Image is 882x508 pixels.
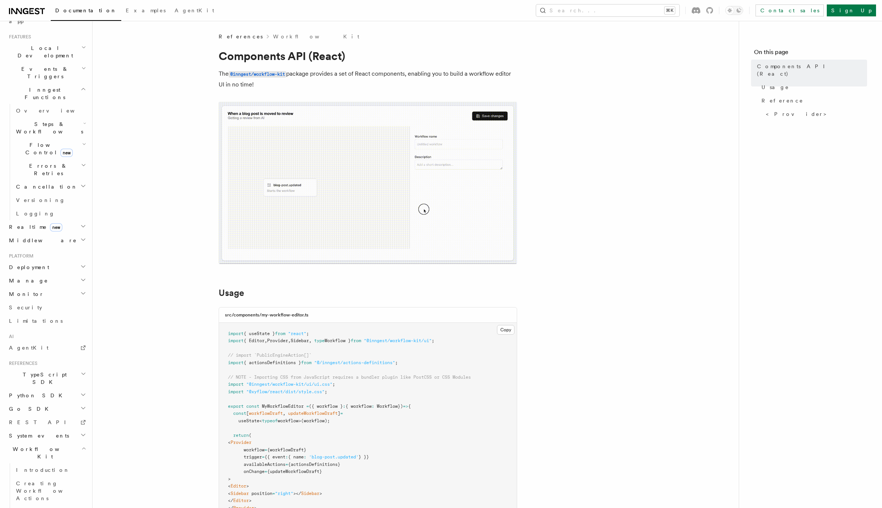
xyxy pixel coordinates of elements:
button: Workflow Kit [6,442,88,463]
span: Security [9,305,42,310]
span: : [343,404,345,409]
a: Limitations [6,314,88,328]
span: import [228,360,244,365]
span: : [304,454,306,460]
span: Workflow } [325,338,351,343]
span: Inngest Functions [6,86,81,101]
span: // import `PublicEngineAction[]` [228,353,312,358]
a: Usage [219,288,244,298]
button: Toggle dark mode [725,6,743,15]
span: typeof [262,418,278,423]
span: Deployment [6,264,49,271]
span: Introduction [16,467,70,473]
img: workflow-kit-announcement-video-loop.gif [219,102,517,264]
span: < [259,418,262,423]
span: ; [306,331,309,336]
span: AI [6,334,14,340]
span: = [285,462,288,467]
a: AgentKit [6,341,88,354]
span: Realtime [6,223,62,231]
h4: On this page [754,48,867,60]
span: = [265,447,267,452]
span: Features [6,34,31,40]
a: Contact sales [756,4,824,16]
span: Provider [267,338,288,343]
span: } }} [359,454,369,460]
span: = [306,404,309,409]
span: : [372,404,374,409]
span: ></ [293,491,301,496]
a: Versioning [13,193,88,207]
span: Python SDK [6,392,67,399]
span: Logging [16,211,55,217]
span: "@inngest/workflow-kit/ui/ui.css" [246,382,332,387]
span: new [50,223,62,231]
span: Platform [6,253,34,259]
span: "@xyflow/react/dist/style.css" [246,389,325,394]
span: ({ workflow } [309,404,343,409]
button: Inngest Functions [6,83,88,104]
span: Go SDK [6,405,53,413]
span: workflowDraft [249,411,283,416]
span: Editor [231,483,246,489]
span: export [228,404,244,409]
span: from [351,338,361,343]
span: { Editor [244,338,265,343]
span: // NOTE - Importing CSS from JavaScript requires a bundler plugin like PostCSS or CSS Modules [228,375,471,380]
span: Documentation [55,7,117,13]
button: Python SDK [6,389,88,402]
span: References [219,33,263,40]
a: AgentKit [170,2,219,20]
span: Workflow [377,404,398,409]
span: Cancellation [13,183,78,190]
span: 'blog-post.updated' [309,454,359,460]
button: Deployment [6,261,88,274]
span: "@/inngest/actions-definitions" [314,360,395,365]
span: import [228,382,244,387]
span: const [246,404,259,409]
span: type [314,338,325,343]
span: ; [432,338,434,343]
span: Provider [231,440,251,445]
span: import [228,331,244,336]
a: Reference [759,94,867,107]
span: { actionsDefinitions } [244,360,301,365]
span: References [6,360,37,366]
span: [ [246,411,249,416]
span: "react" [288,331,306,336]
a: Examples [121,2,170,20]
span: updateWorkflowDraft [288,411,338,416]
span: {{ event [265,454,285,460]
span: : [285,454,288,460]
button: Steps & Workflows [13,117,88,138]
a: Documentation [51,2,121,21]
span: = [265,469,267,474]
span: { name [288,454,304,460]
span: return [233,433,249,438]
a: Components API (React) [754,60,867,81]
button: Errors & Retries [13,159,88,180]
h3: src/components/my-workflow-editor.ts [225,312,309,318]
span: workflow [244,447,265,452]
span: REST API [9,419,72,425]
a: Usage [759,81,867,94]
span: Monitor [6,290,44,298]
span: ( [249,433,251,438]
a: Workflow Kit [273,33,359,40]
button: Monitor [6,287,88,301]
span: "right" [275,491,293,496]
span: new [60,149,73,157]
span: TypeScript SDK [6,371,81,386]
a: @inngest/workflow-kit [229,70,286,77]
span: Overview [16,108,93,114]
span: Usage [761,83,789,91]
span: <Provider> [766,110,832,118]
span: Manage [6,277,48,284]
span: onChange [244,469,265,474]
span: { workflow [345,404,372,409]
button: Events & Triggers [6,62,88,83]
a: Logging [13,207,88,220]
div: Inngest Functions [6,104,88,220]
button: Go SDK [6,402,88,416]
span: Sidebar [301,491,319,496]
